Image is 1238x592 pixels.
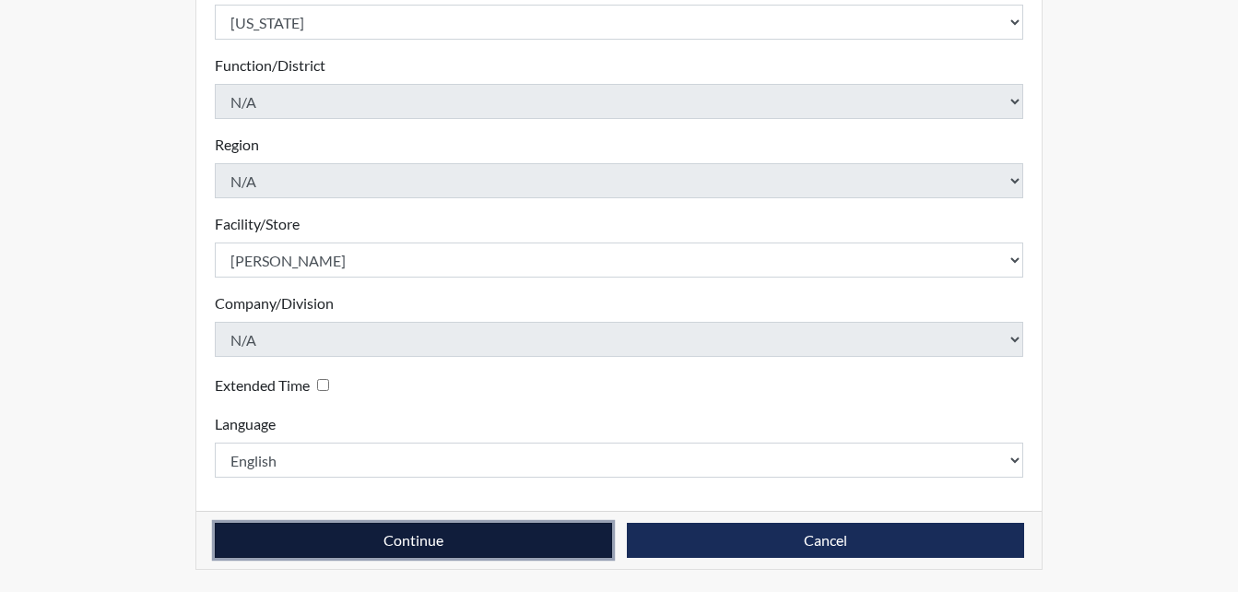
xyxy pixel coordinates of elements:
button: Continue [215,523,612,558]
label: Function/District [215,54,325,77]
label: Extended Time [215,374,310,397]
label: Region [215,134,259,156]
label: Facility/Store [215,213,300,235]
div: Checking this box will provide the interviewee with an accomodation of extra time to answer each ... [215,372,336,398]
button: Cancel [627,523,1024,558]
label: Company/Division [215,292,334,314]
label: Language [215,413,276,435]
